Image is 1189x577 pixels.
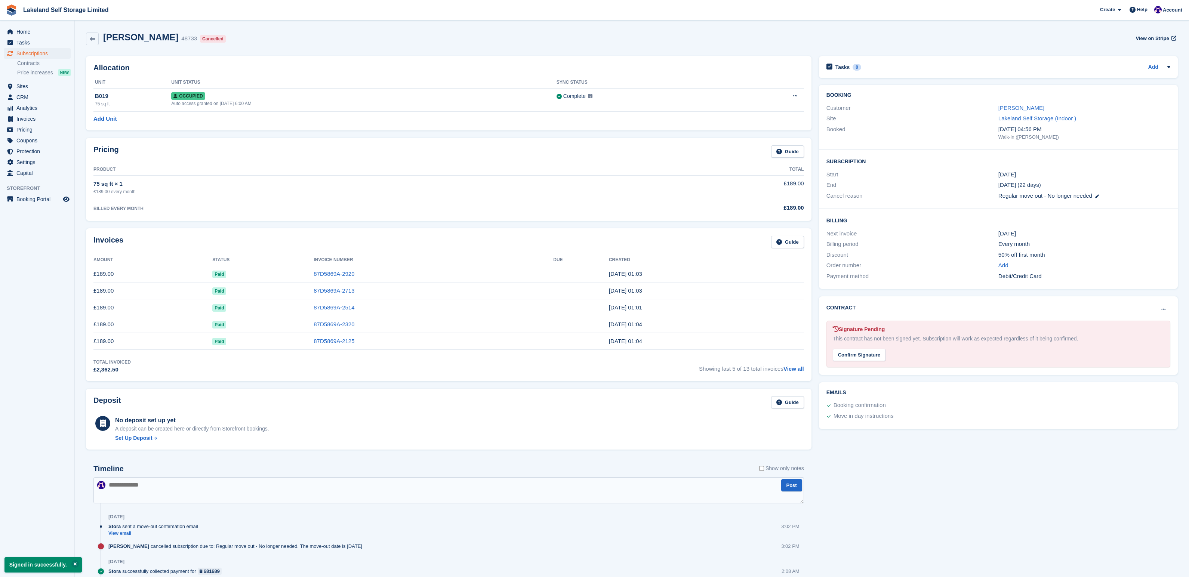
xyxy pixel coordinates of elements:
[93,188,599,195] div: £189.00 every month
[835,64,850,71] h2: Tasks
[998,125,1170,134] div: [DATE] 04:56 PM
[1148,63,1158,72] a: Add
[16,48,61,59] span: Subscriptions
[834,412,894,421] div: Move in day instructions
[115,416,269,425] div: No deposit set up yet
[4,81,71,92] a: menu
[16,103,61,113] span: Analytics
[609,304,642,311] time: 2025-06-09 00:01:12 UTC
[1154,6,1162,13] img: Nick Aynsley
[108,543,366,550] div: cancelled subscription due to: Regular move out - No longer needed. The move-out date is [DATE]
[93,283,212,299] td: £189.00
[97,481,105,489] img: Nick Aynsley
[198,568,222,575] a: 681689
[998,261,1008,270] a: Add
[4,135,71,146] a: menu
[998,240,1170,249] div: Every month
[998,170,1016,179] time: 2024-08-09 00:00:00 UTC
[115,425,269,433] p: A deposit can be created here or directly from Storefront bookings.
[93,64,804,72] h2: Allocation
[108,559,124,565] div: [DATE]
[314,254,553,266] th: Invoice Number
[212,304,226,312] span: Paid
[998,115,1076,121] a: Lakeland Self Storage (Indoor )
[998,105,1044,111] a: [PERSON_NAME]
[557,77,729,89] th: Sync Status
[93,465,124,473] h2: Timeline
[93,316,212,333] td: £189.00
[108,530,202,537] a: View email
[58,69,71,76] div: NEW
[16,146,61,157] span: Protection
[998,182,1041,188] span: [DATE] (22 days)
[826,157,1170,165] h2: Subscription
[62,195,71,204] a: Preview store
[16,114,61,124] span: Invoices
[998,192,1092,199] span: Regular move out - No longer needed
[204,568,220,575] div: 681689
[4,557,82,573] p: Signed in successfully.
[108,543,149,550] span: [PERSON_NAME]
[212,321,226,328] span: Paid
[1136,35,1169,42] span: View on Stripe
[314,321,354,327] a: 87D5869A-2320
[108,523,121,530] span: Stora
[17,69,53,76] span: Price increases
[16,92,61,102] span: CRM
[314,287,354,294] a: 87D5869A-2713
[998,133,1170,141] div: Walk-in ([PERSON_NAME])
[833,325,1164,333] div: Signature Pending
[759,465,764,472] input: Show only notes
[833,335,1164,343] div: This contract has not been signed yet. Subscription will work as expected regardless of it being ...
[826,304,856,312] h2: Contract
[1137,6,1148,13] span: Help
[833,347,885,353] a: Confirm Signature
[16,81,61,92] span: Sites
[781,543,799,550] div: 3:02 PM
[998,251,1170,259] div: 50% off first month
[826,170,998,179] div: Start
[16,157,61,167] span: Settings
[16,168,61,178] span: Capital
[759,465,804,472] label: Show only notes
[108,568,121,575] span: Stora
[588,94,592,98] img: icon-info-grey-7440780725fd019a000dd9b08b2336e03edf1995a4989e88bcd33f0948082b44.svg
[4,114,71,124] a: menu
[771,396,804,408] a: Guide
[181,34,197,43] div: 48733
[4,157,71,167] a: menu
[314,271,354,277] a: 87D5869A-2920
[212,338,226,345] span: Paid
[4,103,71,113] a: menu
[93,254,212,266] th: Amount
[826,261,998,270] div: Order number
[171,100,557,107] div: Auto access granted on [DATE] 6:00 AM
[93,180,599,188] div: 75 sq ft × 1
[4,27,71,37] a: menu
[4,124,71,135] a: menu
[781,479,802,491] button: Post
[599,204,804,212] div: £189.00
[17,60,71,67] a: Contracts
[4,194,71,204] a: menu
[826,251,998,259] div: Discount
[17,68,71,77] a: Price increases NEW
[599,164,804,176] th: Total
[93,145,119,158] h2: Pricing
[826,390,1170,396] h2: Emails
[826,272,998,281] div: Payment method
[93,365,131,374] div: £2,362.50
[4,48,71,59] a: menu
[314,338,354,344] a: 87D5869A-2125
[609,338,642,344] time: 2025-04-09 00:04:28 UTC
[826,114,998,123] div: Site
[93,77,171,89] th: Unit
[771,236,804,248] a: Guide
[93,164,599,176] th: Product
[826,125,998,141] div: Booked
[834,401,886,410] div: Booking confirmation
[212,287,226,295] span: Paid
[1163,6,1182,14] span: Account
[93,205,599,212] div: BILLED EVERY MONTH
[93,396,121,408] h2: Deposit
